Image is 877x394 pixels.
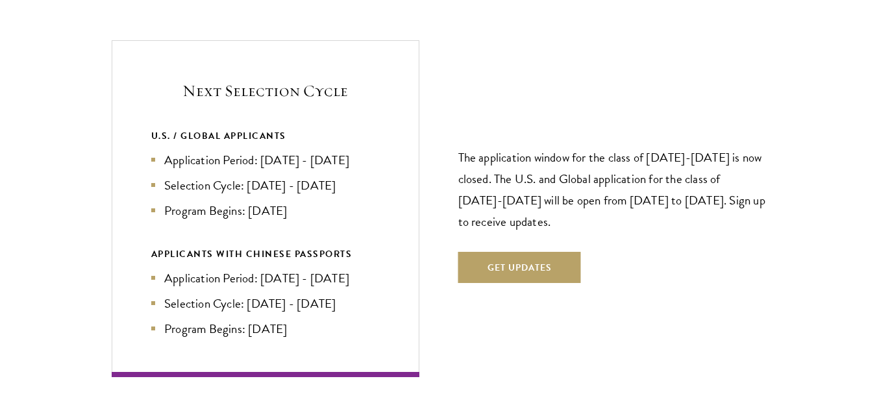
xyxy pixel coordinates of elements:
[151,151,380,169] li: Application Period: [DATE] - [DATE]
[458,147,766,232] p: The application window for the class of [DATE]-[DATE] is now closed. The U.S. and Global applicat...
[151,128,380,144] div: U.S. / GLOBAL APPLICANTS
[151,80,380,102] h5: Next Selection Cycle
[151,294,380,313] li: Selection Cycle: [DATE] - [DATE]
[151,201,380,220] li: Program Begins: [DATE]
[151,269,380,288] li: Application Period: [DATE] - [DATE]
[458,252,581,283] button: Get Updates
[151,246,380,262] div: APPLICANTS WITH CHINESE PASSPORTS
[151,319,380,338] li: Program Begins: [DATE]
[151,176,380,195] li: Selection Cycle: [DATE] - [DATE]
